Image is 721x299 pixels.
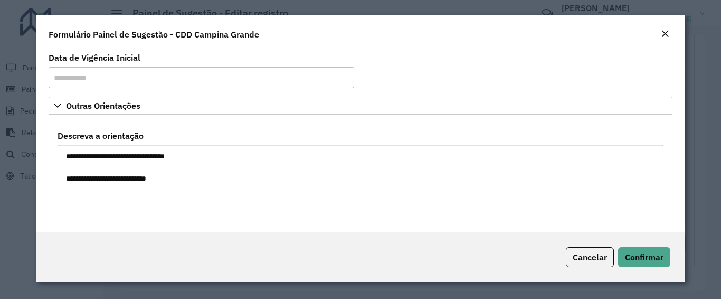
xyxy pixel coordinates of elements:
[573,252,607,263] span: Cancelar
[566,247,614,267] button: Cancelar
[49,28,259,41] h4: Formulário Painel de Sugestão - CDD Campina Grande
[625,252,663,263] span: Confirmar
[58,129,144,142] label: Descreva a orientação
[49,51,140,64] label: Data de Vigência Inicial
[66,101,140,110] span: Outras Orientações
[618,247,670,267] button: Confirmar
[49,115,672,261] div: Outras Orientações
[661,30,669,38] em: Fechar
[49,97,672,115] a: Outras Orientações
[658,27,672,41] button: Close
